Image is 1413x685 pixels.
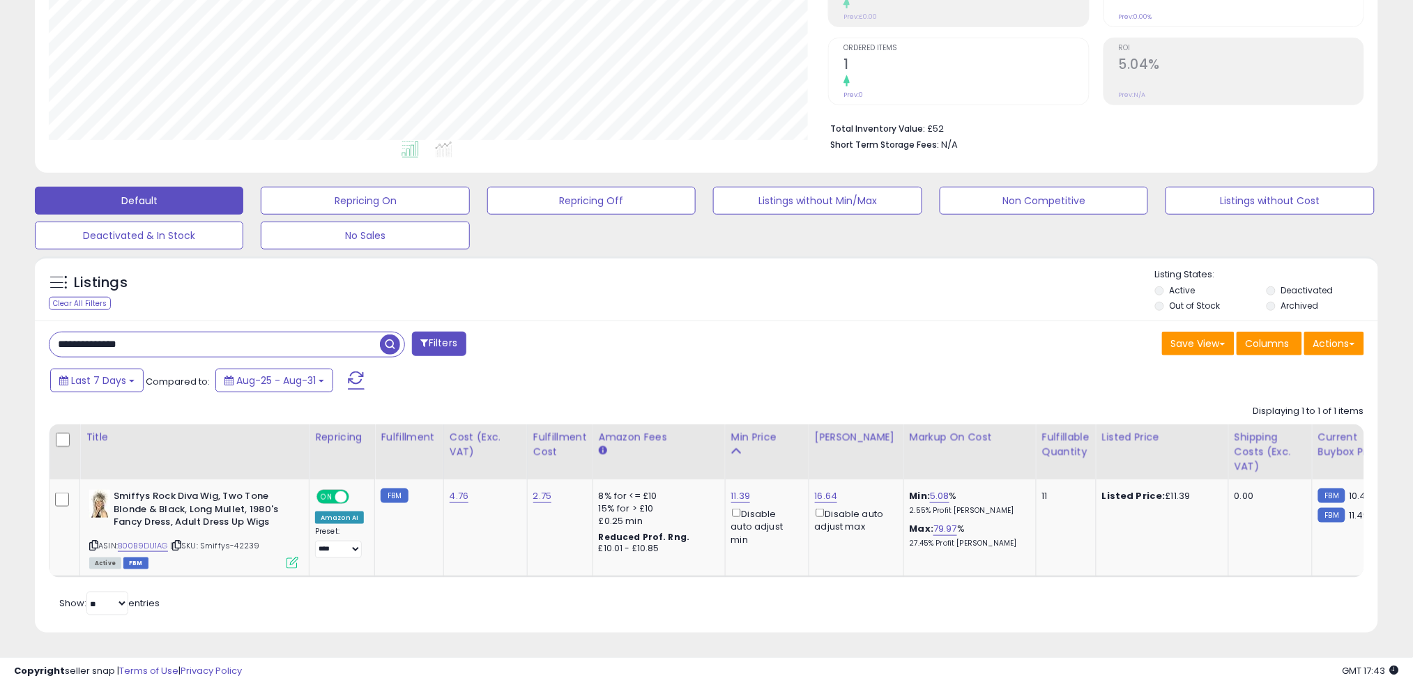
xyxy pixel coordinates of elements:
[181,664,242,677] a: Privacy Policy
[118,540,168,552] a: B00B9DU1AG
[14,664,65,677] strong: Copyright
[731,430,803,445] div: Min Price
[1237,332,1302,355] button: Columns
[599,502,715,515] div: 15% for > £10
[1318,430,1390,459] div: Current Buybox Price
[49,297,111,310] div: Clear All Filters
[146,375,210,388] span: Compared to:
[830,123,925,134] b: Total Inventory Value:
[1253,405,1364,418] div: Displaying 1 to 1 of 1 items
[1235,430,1306,474] div: Shipping Costs (Exc. VAT)
[910,522,934,535] b: Max:
[910,539,1025,548] p: 27.45% Profit [PERSON_NAME]
[903,424,1036,479] th: The percentage added to the cost of goods (COGS) that forms the calculator for Min & Max prices.
[1304,332,1364,355] button: Actions
[1042,490,1085,502] div: 11
[599,430,719,445] div: Amazon Fees
[1170,284,1196,296] label: Active
[170,540,259,551] span: | SKU: Smiffys-42239
[1162,332,1235,355] button: Save View
[930,489,949,503] a: 5.08
[1246,337,1290,351] span: Columns
[1042,430,1090,459] div: Fulfillable Quantity
[933,522,957,536] a: 79.97
[1318,488,1345,503] small: FBM
[1119,13,1152,21] small: Prev: 0.00%
[599,515,715,528] div: £0.25 min
[59,597,160,610] span: Show: entries
[450,430,521,459] div: Cost (Exc. VAT)
[1318,508,1345,523] small: FBM
[1102,489,1166,502] b: Listed Price:
[1343,664,1399,677] span: 2025-09-8 17:43 GMT
[315,511,364,524] div: Amazon AI
[89,490,110,518] img: 41TSxcDycLL._SL40_.jpg
[381,430,437,445] div: Fulfillment
[74,273,128,293] h5: Listings
[731,489,751,503] a: 11.39
[347,491,369,503] span: OFF
[318,491,335,503] span: ON
[910,523,1025,548] div: %
[731,506,798,546] div: Disable auto adjust min
[86,430,303,445] div: Title
[815,430,898,445] div: [PERSON_NAME]
[1235,490,1301,502] div: 0.00
[261,222,469,249] button: No Sales
[533,489,552,503] a: 2.75
[815,506,893,533] div: Disable auto adjust max
[114,490,283,532] b: Smiffys Rock Diva Wig, Two Tone Blonde & Black, Long Mullet, 1980's Fancy Dress, Adult Dress Up Wigs
[533,430,587,459] div: Fulfillment Cost
[599,490,715,502] div: 8% for <= £10
[599,445,607,457] small: Amazon Fees.
[35,187,243,215] button: Default
[1170,300,1221,311] label: Out of Stock
[123,557,148,569] span: FBM
[910,430,1030,445] div: Markup on Cost
[599,531,690,543] b: Reduced Prof. Rng.
[1102,490,1218,502] div: £11.39
[815,489,838,503] a: 16.64
[1119,45,1364,52] span: ROI
[1349,489,1372,502] span: 10.49
[940,187,1148,215] button: Non Competitive
[910,490,1025,516] div: %
[1119,91,1146,99] small: Prev: N/A
[119,664,178,677] a: Terms of Use
[236,374,316,387] span: Aug-25 - Aug-31
[261,187,469,215] button: Repricing On
[910,506,1025,516] p: 2.55% Profit [PERSON_NAME]
[35,222,243,249] button: Deactivated & In Stock
[843,91,863,99] small: Prev: 0
[910,489,931,502] b: Min:
[713,187,922,215] button: Listings without Min/Max
[830,119,1354,136] li: £52
[315,527,364,558] div: Preset:
[1119,56,1364,75] h2: 5.04%
[1155,268,1378,282] p: Listing States:
[14,665,242,678] div: seller snap | |
[381,488,408,503] small: FBM
[830,139,939,151] b: Short Term Storage Fees:
[71,374,126,387] span: Last 7 Days
[215,369,333,392] button: Aug-25 - Aug-31
[843,45,1088,52] span: Ordered Items
[941,138,958,151] span: N/A
[1281,284,1333,296] label: Deactivated
[89,490,298,567] div: ASIN:
[50,369,144,392] button: Last 7 Days
[315,430,369,445] div: Repricing
[487,187,696,215] button: Repricing Off
[843,13,877,21] small: Prev: £0.00
[599,543,715,555] div: £10.01 - £10.85
[1349,509,1369,522] span: 11.49
[450,489,469,503] a: 4.76
[843,56,1088,75] h2: 1
[1281,300,1318,311] label: Archived
[1166,187,1374,215] button: Listings without Cost
[1102,430,1223,445] div: Listed Price
[412,332,466,356] button: Filters
[89,557,121,569] span: All listings currently available for purchase on Amazon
